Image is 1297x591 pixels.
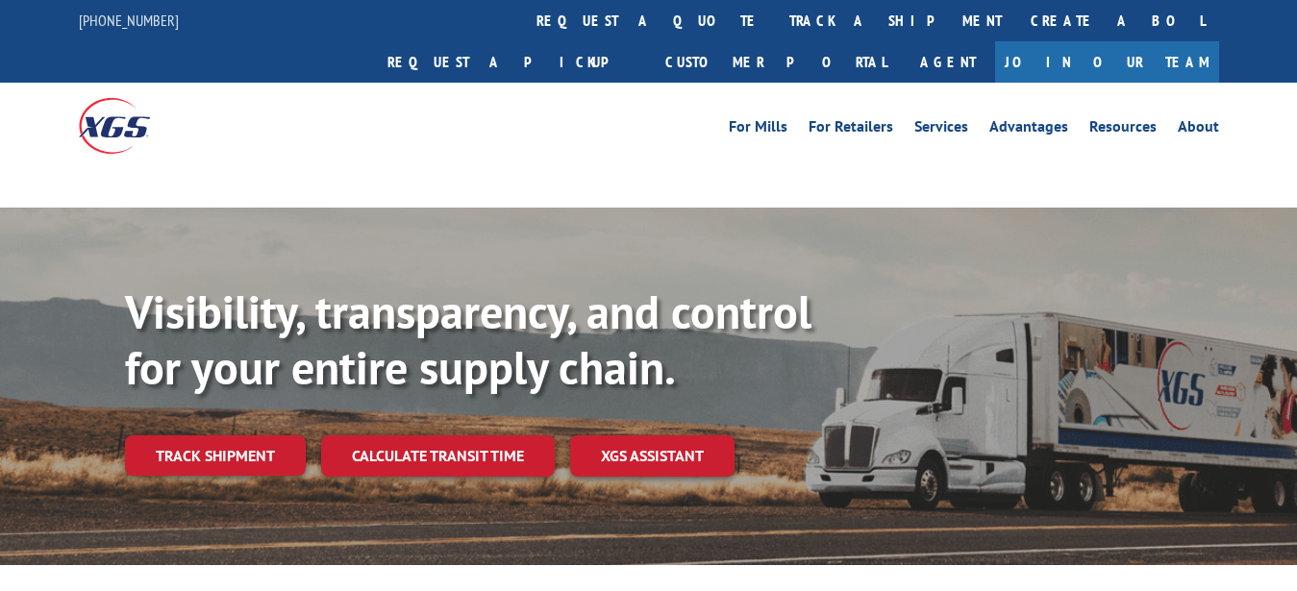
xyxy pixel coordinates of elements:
a: Request a pickup [373,41,651,83]
a: Join Our Team [995,41,1219,83]
b: Visibility, transparency, and control for your entire supply chain. [125,282,811,397]
a: Advantages [989,119,1068,140]
a: Agent [901,41,995,83]
a: [PHONE_NUMBER] [79,11,179,30]
a: Calculate transit time [321,435,555,477]
a: Services [914,119,968,140]
a: For Retailers [809,119,893,140]
a: About [1178,119,1219,140]
a: Resources [1089,119,1157,140]
a: Customer Portal [651,41,901,83]
a: XGS ASSISTANT [570,435,735,477]
a: Track shipment [125,435,306,476]
a: For Mills [729,119,787,140]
